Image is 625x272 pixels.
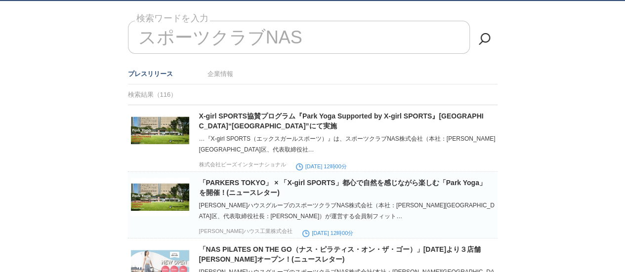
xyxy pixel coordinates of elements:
[302,230,353,236] time: [DATE] 12時00分
[199,200,496,222] div: [PERSON_NAME]ハウスグループのスポーツクラブNAS株式会社（本社：[PERSON_NAME][GEOGRAPHIC_DATA]区、代表取締役社長：[PERSON_NAME]）が運営す...
[128,70,173,78] a: プレスリリース
[131,111,189,150] img: 18225-846-6c3f35f3f79aeef408970541c43d9ec2-1920x900.jpg
[135,11,210,26] label: 検索ワードを入力
[199,133,496,155] div: …『X-girl SPORTS（エックスガールスポーツ）』は、スポーツクラブNAS株式会社（本社：[PERSON_NAME][GEOGRAPHIC_DATA]区、代表取締役社…
[296,163,347,169] time: [DATE] 12時00分
[199,228,292,235] p: [PERSON_NAME]ハウス工業株式会社
[199,179,486,196] a: 「PARKERS TOKYO」 × 「X-girl SPORTS」都心で自然を感じながら楽しむ「Park Yoga」を開催！(ニュースレター)
[199,112,484,130] a: X-girl SPORTS協賛プログラム『Park Yoga Supported by X-girl SPORTS』[GEOGRAPHIC_DATA]“[GEOGRAPHIC_DATA]”にて実施
[199,245,488,263] a: 「NAS PILATES ON THE GO（ナス・ピラティス・オン・ザ・ゴー）」[DATE]より３店舗 [PERSON_NAME]オープン！(ニュースレター)
[131,178,189,216] img: 2296-2439-1a8240b651f8e363646db9538fd4525a-600x281.jpg
[128,84,498,105] div: 検索結果（116）
[208,70,233,78] a: 企業情報
[199,161,286,168] p: 株式会社ビーズインターナショナル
